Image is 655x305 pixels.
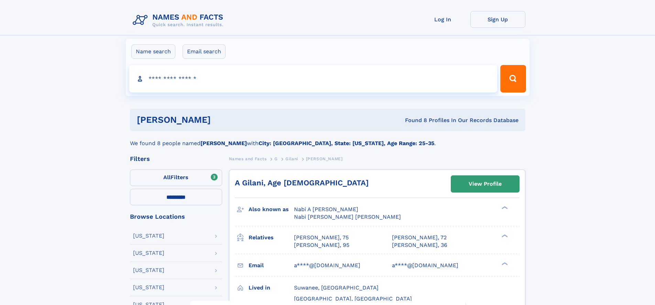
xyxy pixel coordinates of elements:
span: Nabi A [PERSON_NAME] [294,206,358,213]
span: [PERSON_NAME] [306,156,343,161]
div: ❯ [500,206,508,210]
span: Nabi [PERSON_NAME] [PERSON_NAME] [294,214,401,220]
h3: Also known as [249,204,294,215]
b: City: [GEOGRAPHIC_DATA], State: [US_STATE], Age Range: 25-35 [259,140,434,146]
span: G [274,156,278,161]
img: Logo Names and Facts [130,11,229,30]
a: [PERSON_NAME], 36 [392,241,447,249]
a: Gilani [285,154,298,163]
h1: [PERSON_NAME] [137,116,308,124]
div: [US_STATE] [133,268,164,273]
h3: Email [249,260,294,271]
b: [PERSON_NAME] [200,140,247,146]
div: Found 8 Profiles In Our Records Database [308,117,518,124]
a: Log In [415,11,470,28]
div: [US_STATE] [133,250,164,256]
div: Filters [130,156,222,162]
div: Browse Locations [130,214,222,220]
a: [PERSON_NAME], 95 [294,241,349,249]
a: Names and Facts [229,154,267,163]
h3: Lived in [249,282,294,294]
label: Name search [131,44,175,59]
div: [US_STATE] [133,233,164,239]
a: G [274,154,278,163]
label: Filters [130,170,222,186]
span: Suwanee, [GEOGRAPHIC_DATA] [294,284,379,291]
a: [PERSON_NAME], 75 [294,234,349,241]
h3: Relatives [249,232,294,243]
a: A Gilani, Age [DEMOGRAPHIC_DATA] [235,178,369,187]
div: View Profile [469,176,502,192]
span: [GEOGRAPHIC_DATA], [GEOGRAPHIC_DATA] [294,295,412,302]
div: We found 8 people named with . [130,131,525,148]
label: Email search [183,44,226,59]
span: All [163,174,171,181]
a: View Profile [451,176,519,192]
div: ❯ [500,233,508,238]
a: [PERSON_NAME], 72 [392,234,447,241]
div: ❯ [500,261,508,266]
input: search input [129,65,498,92]
span: Gilani [285,156,298,161]
button: Search Button [500,65,526,92]
div: [US_STATE] [133,285,164,290]
a: Sign Up [470,11,525,28]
